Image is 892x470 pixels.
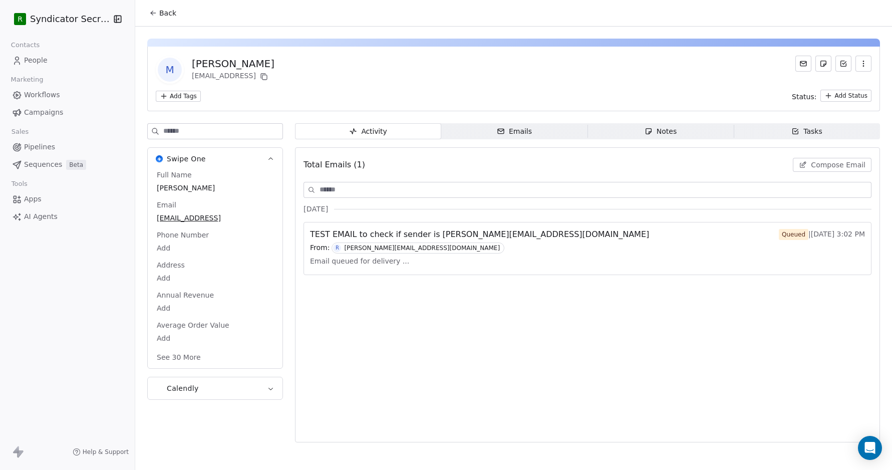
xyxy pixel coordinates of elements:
span: Pipelines [24,142,55,152]
span: Contacts [7,38,44,53]
div: [PERSON_NAME][EMAIL_ADDRESS][DOMAIN_NAME] [344,245,500,252]
span: Sequences [24,159,62,170]
div: Queued [782,229,805,240]
span: Address [155,260,187,270]
span: Full Name [155,170,194,180]
span: Swipe One [167,154,206,164]
span: Add [157,303,273,313]
span: AI Agents [24,211,58,222]
span: [EMAIL_ADDRESS] [157,213,273,223]
span: Calendly [167,383,199,393]
a: Pipelines [8,139,127,155]
span: Email queued for delivery ... [310,254,409,269]
button: Add Status [820,90,871,102]
span: M [158,58,182,82]
span: Syndicator Secrets [30,13,110,26]
span: Apps [24,194,42,204]
img: Swipe One [156,155,163,162]
img: Calendly [156,385,163,392]
a: AI Agents [8,208,127,225]
button: Add Tags [156,91,201,102]
span: R [18,14,23,24]
span: Email [155,200,178,210]
div: Open Intercom Messenger [858,436,882,460]
span: TEST EMAIL to check if sender is [PERSON_NAME][EMAIL_ADDRESS][DOMAIN_NAME] [310,228,649,241]
button: CalendlyCalendly [148,377,282,399]
span: Tools [7,176,32,191]
span: [DATE] [304,204,328,214]
span: Beta [66,160,86,170]
button: Compose Email [793,158,871,172]
a: Campaigns [8,104,127,121]
span: Add [157,243,273,253]
span: | [DATE] 3:02 PM [779,229,865,240]
a: People [8,52,127,69]
span: Average Order Value [155,320,231,330]
span: Add [157,273,273,283]
a: SequencesBeta [8,156,127,173]
a: Apps [8,191,127,207]
div: [PERSON_NAME] [192,57,274,71]
span: Total Emails (1) [304,159,365,171]
div: Emails [497,126,532,137]
button: Swipe OneSwipe One [148,148,282,170]
span: Add [157,333,273,343]
a: Workflows [8,87,127,103]
button: See 30 More [151,348,207,366]
span: Marketing [7,72,48,87]
span: Back [159,8,176,18]
div: Tasks [791,126,822,137]
span: Phone Number [155,230,211,240]
button: Back [143,4,182,22]
div: Notes [645,126,677,137]
span: People [24,55,48,66]
button: RSyndicator Secrets [12,11,107,28]
span: Campaigns [24,107,63,118]
div: [EMAIL_ADDRESS] [192,71,274,83]
div: R [336,244,339,252]
span: Sales [7,124,33,139]
div: Swipe OneSwipe One [148,170,282,368]
a: Help & Support [73,448,129,456]
span: Workflows [24,90,60,100]
span: Compose Email [811,160,865,170]
span: Annual Revenue [155,290,216,300]
span: Help & Support [83,448,129,456]
span: Status: [792,92,816,102]
span: From: [310,243,330,254]
span: [PERSON_NAME] [157,183,273,193]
